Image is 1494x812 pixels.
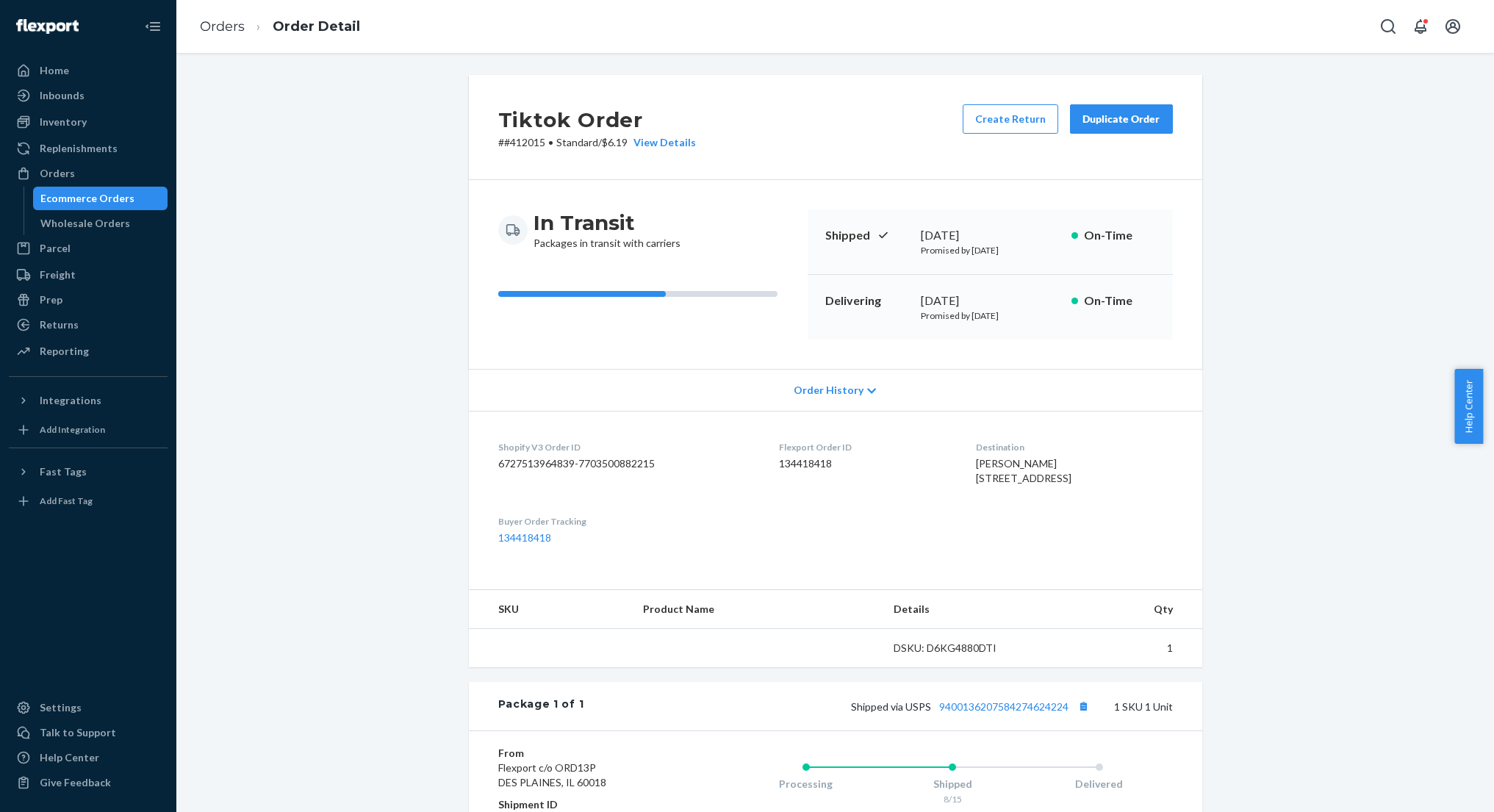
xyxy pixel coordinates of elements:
[498,441,755,453] dt: Shopify V3 Order ID
[976,457,1071,484] span: [PERSON_NAME] [STREET_ADDRESS]
[40,344,89,359] div: Reporting
[879,793,1026,805] div: 8/15
[1043,590,1202,629] th: Qty
[9,696,168,719] a: Settings
[921,227,1060,244] div: [DATE]
[498,515,755,528] dt: Buyer Order Tracking
[40,191,134,206] div: Ecommerce Orders
[1373,12,1403,41] button: Open Search Box
[9,137,168,160] a: Replenishments
[1084,227,1155,244] p: On-Time
[9,460,168,484] button: Fast Tags
[498,797,674,812] dt: Shipment ID
[16,19,79,34] img: Flexport logo
[921,292,1060,309] div: [DATE]
[498,531,551,544] a: 134418418
[1074,697,1093,716] button: Copy tracking number
[40,464,87,479] div: Fast Tags
[40,115,87,129] div: Inventory
[733,777,880,791] div: Processing
[779,456,952,471] dd: 134418418
[1454,369,1483,444] button: Help Center
[273,18,360,35] a: Order Detail
[794,383,863,398] span: Order History
[9,263,168,287] a: Freight
[40,725,116,740] div: Talk to Support
[9,389,168,412] button: Integrations
[1406,12,1435,41] button: Open notifications
[40,317,79,332] div: Returns
[40,63,69,78] div: Home
[138,12,168,41] button: Close Navigation
[548,136,553,148] span: •
[534,209,680,236] h3: In Transit
[879,777,1026,791] div: Shipped
[40,700,82,715] div: Settings
[200,18,245,35] a: Orders
[894,641,1032,655] div: DSKU: D6KG4880DTI
[9,746,168,769] a: Help Center
[631,590,881,629] th: Product Name
[556,136,598,148] span: Standard
[498,697,584,716] div: Package 1 of 1
[498,135,696,150] p: # #412015 / $6.19
[40,393,101,408] div: Integrations
[40,141,118,156] div: Replenishments
[33,187,168,210] a: Ecommerce Orders
[1070,104,1173,134] button: Duplicate Order
[534,209,680,251] div: Packages in transit with carriers
[1084,292,1155,309] p: On-Time
[498,746,674,761] dt: From
[40,495,93,507] div: Add Fast Tag
[583,697,1172,716] div: 1 SKU 1 Unit
[779,441,952,453] dt: Flexport Order ID
[628,135,696,150] button: View Details
[9,59,168,82] a: Home
[498,104,696,135] h2: Tiktok Order
[33,212,168,235] a: Wholesale Orders
[9,84,168,107] a: Inbounds
[9,489,168,513] a: Add Fast Tag
[1043,629,1202,668] td: 1
[498,456,755,471] dd: 6727513964839-7703500882215
[9,237,168,260] a: Parcel
[40,216,130,231] div: Wholesale Orders
[469,590,632,629] th: SKU
[9,339,168,363] a: Reporting
[1026,777,1173,791] div: Delivered
[882,590,1044,629] th: Details
[851,700,1093,713] span: Shipped via USPS
[939,700,1069,713] a: 9400136207584274624224
[40,267,76,282] div: Freight
[921,244,1060,256] p: Promised by [DATE]
[9,721,168,744] a: Talk to Support
[9,288,168,312] a: Prep
[40,775,111,790] div: Give Feedback
[9,110,168,134] a: Inventory
[188,5,372,48] ol: breadcrumbs
[9,162,168,185] a: Orders
[1082,112,1160,126] div: Duplicate Order
[963,104,1058,134] button: Create Return
[9,771,168,794] button: Give Feedback
[40,292,62,307] div: Prep
[40,88,85,103] div: Inbounds
[40,166,75,181] div: Orders
[825,292,909,309] p: Delivering
[921,309,1060,322] p: Promised by [DATE]
[498,761,606,788] span: Flexport c/o ORD13P DES PLAINES, IL 60018
[9,418,168,442] a: Add Integration
[976,441,1172,453] dt: Destination
[40,750,99,765] div: Help Center
[825,227,909,244] p: Shipped
[1438,12,1468,41] button: Open account menu
[40,241,71,256] div: Parcel
[9,313,168,337] a: Returns
[40,423,105,436] div: Add Integration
